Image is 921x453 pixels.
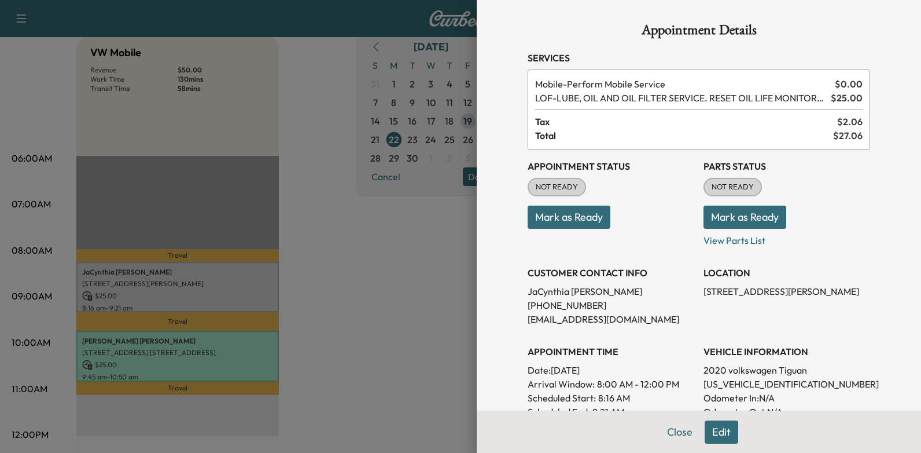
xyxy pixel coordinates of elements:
h3: VEHICLE INFORMATION [703,345,870,359]
p: View Parts List [703,229,870,247]
p: Odometer In: N/A [703,391,870,405]
span: $ 25.00 [831,91,863,105]
button: Mark as Ready [528,206,610,229]
h3: Appointment Status [528,159,694,173]
h3: APPOINTMENT TIME [528,345,694,359]
p: 8:16 AM [598,391,630,405]
p: Odometer Out: N/A [703,405,870,419]
p: Scheduled End: [528,405,590,419]
p: [PHONE_NUMBER] [528,298,694,312]
p: 2020 volkswagen Tiguan [703,363,870,377]
span: NOT READY [705,181,761,193]
p: Date: [DATE] [528,363,694,377]
p: Scheduled Start: [528,391,596,405]
h1: Appointment Details [528,23,870,42]
h3: LOCATION [703,266,870,280]
h3: CUSTOMER CONTACT INFO [528,266,694,280]
button: Close [660,421,700,444]
span: NOT READY [529,181,585,193]
button: Mark as Ready [703,206,786,229]
span: $ 27.06 [833,129,863,143]
h3: Parts Status [703,159,870,173]
button: Edit [705,421,738,444]
span: $ 2.06 [837,115,863,129]
span: Perform Mobile Service [535,77,830,91]
span: 8:00 AM - 12:00 PM [597,377,679,391]
p: 9:21 AM [592,405,624,419]
p: [US_VEHICLE_IDENTIFICATION_NUMBER] [703,377,870,391]
h3: Services [528,51,870,65]
p: [STREET_ADDRESS][PERSON_NAME] [703,284,870,298]
span: LUBE, OIL AND OIL FILTER SERVICE. RESET OIL LIFE MONITOR. HAZARDOUS WASTE FEE WILL BE APPLIED. [535,91,826,105]
p: [EMAIL_ADDRESS][DOMAIN_NAME] [528,312,694,326]
span: Tax [535,115,837,129]
p: JaCynthia [PERSON_NAME] [528,284,694,298]
span: Total [535,129,833,143]
p: Arrival Window: [528,377,694,391]
span: $ 0.00 [835,77,863,91]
